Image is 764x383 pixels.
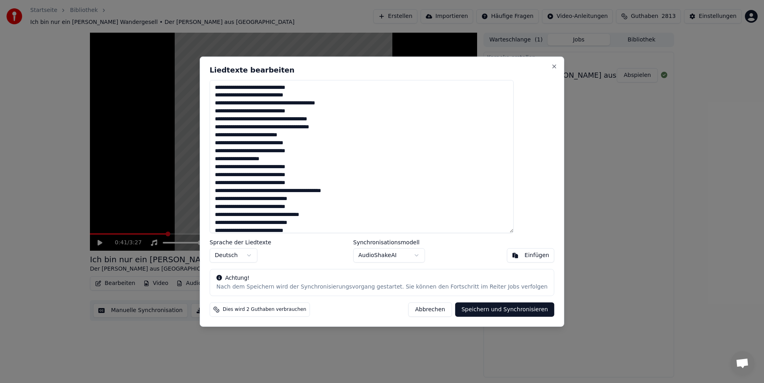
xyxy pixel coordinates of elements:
[210,66,554,73] h2: Liedtexte bearbeiten
[223,306,306,313] span: Dies wird 2 Guthaben verbrauchen
[216,274,548,282] div: Achtung!
[507,248,554,263] button: Einfügen
[408,302,452,317] button: Abbrechen
[210,240,271,245] label: Sprache der Liedtexte
[524,251,549,259] div: Einfügen
[216,283,548,291] div: Nach dem Speichern wird der Synchronisierungsvorgang gestartet. Sie können den Fortschritt im Rei...
[353,240,425,245] label: Synchronisationsmodell
[455,302,555,317] button: Speichern und Synchronisieren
